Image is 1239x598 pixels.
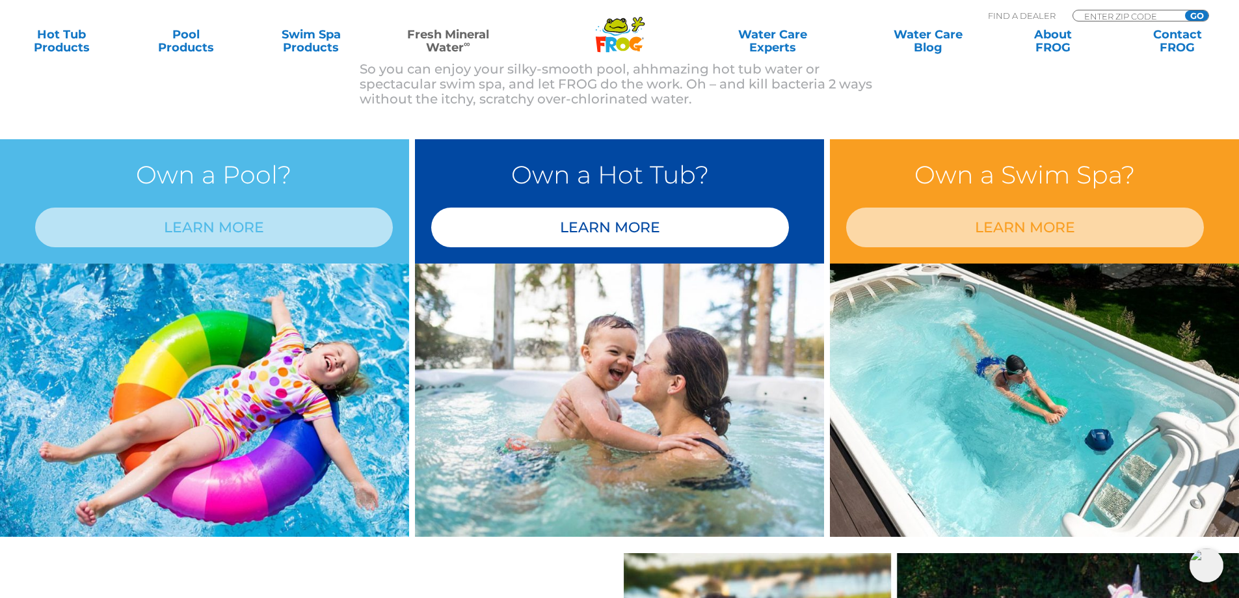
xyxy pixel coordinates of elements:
[879,28,976,54] a: Water CareBlog
[830,264,1239,537] img: min-water-image-3
[263,28,360,54] a: Swim SpaProducts
[360,62,880,107] p: So you can enjoy your silky-smooth pool, ahhmazing hot tub water or spectacular swim spa, and let...
[138,28,235,54] a: PoolProducts
[35,156,393,195] h3: Own a Pool?
[846,156,1204,195] h3: Own a Swim Spa?
[846,208,1204,247] a: LEARN MORE
[35,208,393,247] a: LEARN MORE
[1190,549,1223,582] img: openIcon
[387,28,509,54] a: Fresh MineralWater∞
[431,208,789,247] a: LEARN MORE
[464,38,470,49] sup: ∞
[694,28,851,54] a: Water CareExperts
[415,264,824,537] img: min-water-img-right
[1083,10,1171,21] input: Zip Code Form
[1129,28,1226,54] a: ContactFROG
[431,156,789,195] h3: Own a Hot Tub?
[1004,28,1101,54] a: AboutFROG
[13,28,110,54] a: Hot TubProducts
[988,10,1056,21] p: Find A Dealer
[1185,10,1208,21] input: GO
